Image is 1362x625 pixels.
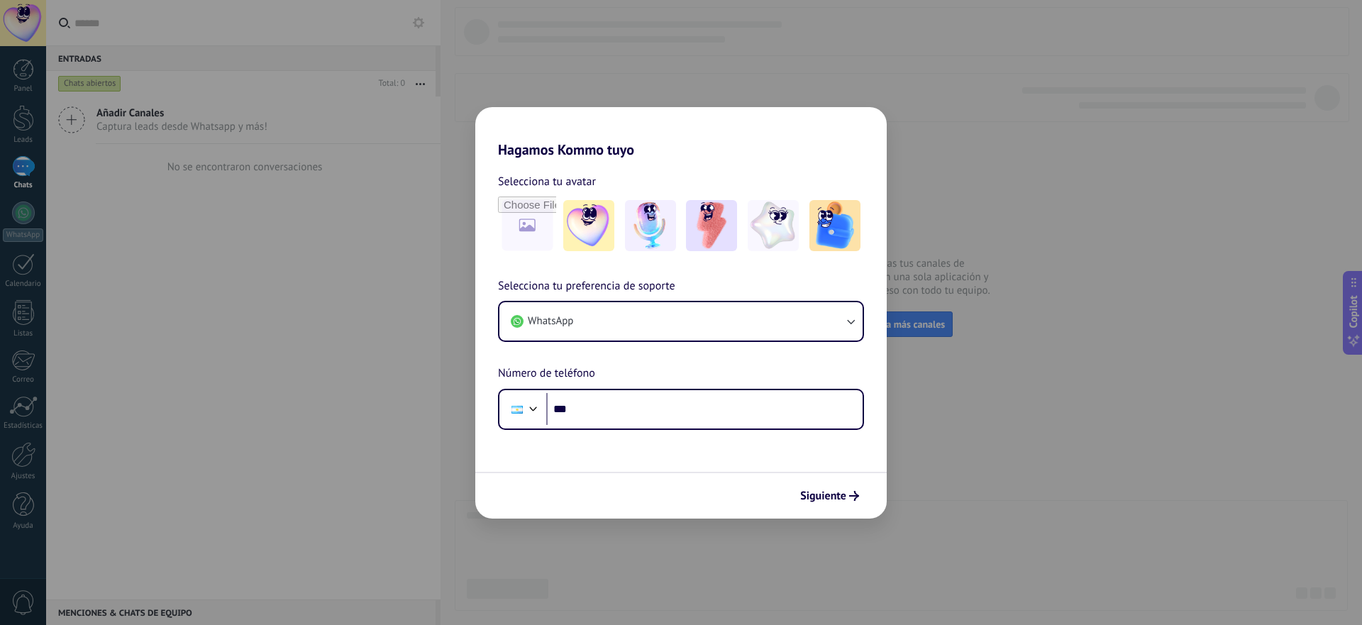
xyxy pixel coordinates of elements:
img: -3.jpeg [686,200,737,251]
img: -2.jpeg [625,200,676,251]
span: Selecciona tu preferencia de soporte [498,277,675,296]
button: Siguiente [794,484,865,508]
img: -1.jpeg [563,200,614,251]
img: -4.jpeg [748,200,799,251]
div: Argentina: + 54 [504,394,531,424]
img: -5.jpeg [809,200,860,251]
h2: Hagamos Kommo tuyo [475,107,887,158]
span: Siguiente [800,491,846,501]
button: WhatsApp [499,302,863,341]
span: Número de teléfono [498,365,595,383]
span: WhatsApp [528,314,573,328]
span: Selecciona tu avatar [498,172,596,191]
